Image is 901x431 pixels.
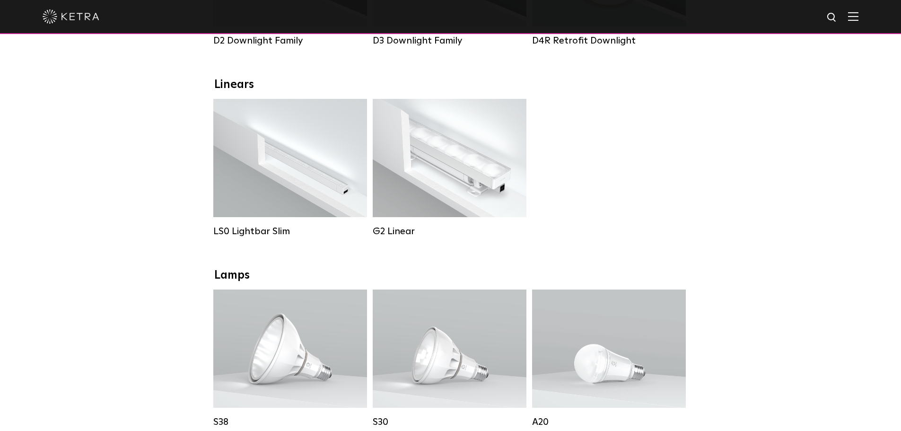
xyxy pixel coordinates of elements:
[848,12,858,21] img: Hamburger%20Nav.svg
[214,269,687,282] div: Lamps
[373,416,526,428] div: S30
[373,290,526,428] a: S30 Lumen Output:1100Colors:White / BlackBase Type:E26 Edison Base / GU24Beam Angles:15° / 25° / ...
[213,35,367,46] div: D2 Downlight Family
[213,290,367,428] a: S38 Lumen Output:1100Colors:White / BlackBase Type:E26 Edison Base / GU24Beam Angles:10° / 25° / ...
[214,78,687,92] div: Linears
[532,416,686,428] div: A20
[373,35,526,46] div: D3 Downlight Family
[532,290,686,428] a: A20 Lumen Output:600 / 800Colors:White / BlackBase Type:E26 Edison Base / GU24Beam Angles:Omni-Di...
[826,12,838,24] img: search icon
[373,226,526,237] div: G2 Linear
[213,226,367,237] div: LS0 Lightbar Slim
[532,35,686,46] div: D4R Retrofit Downlight
[213,99,367,237] a: LS0 Lightbar Slim Lumen Output:200 / 350Colors:White / BlackControl:X96 Controller
[213,416,367,428] div: S38
[373,99,526,237] a: G2 Linear Lumen Output:400 / 700 / 1000Colors:WhiteBeam Angles:Flood / [GEOGRAPHIC_DATA] / Narrow...
[43,9,99,24] img: ketra-logo-2019-white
